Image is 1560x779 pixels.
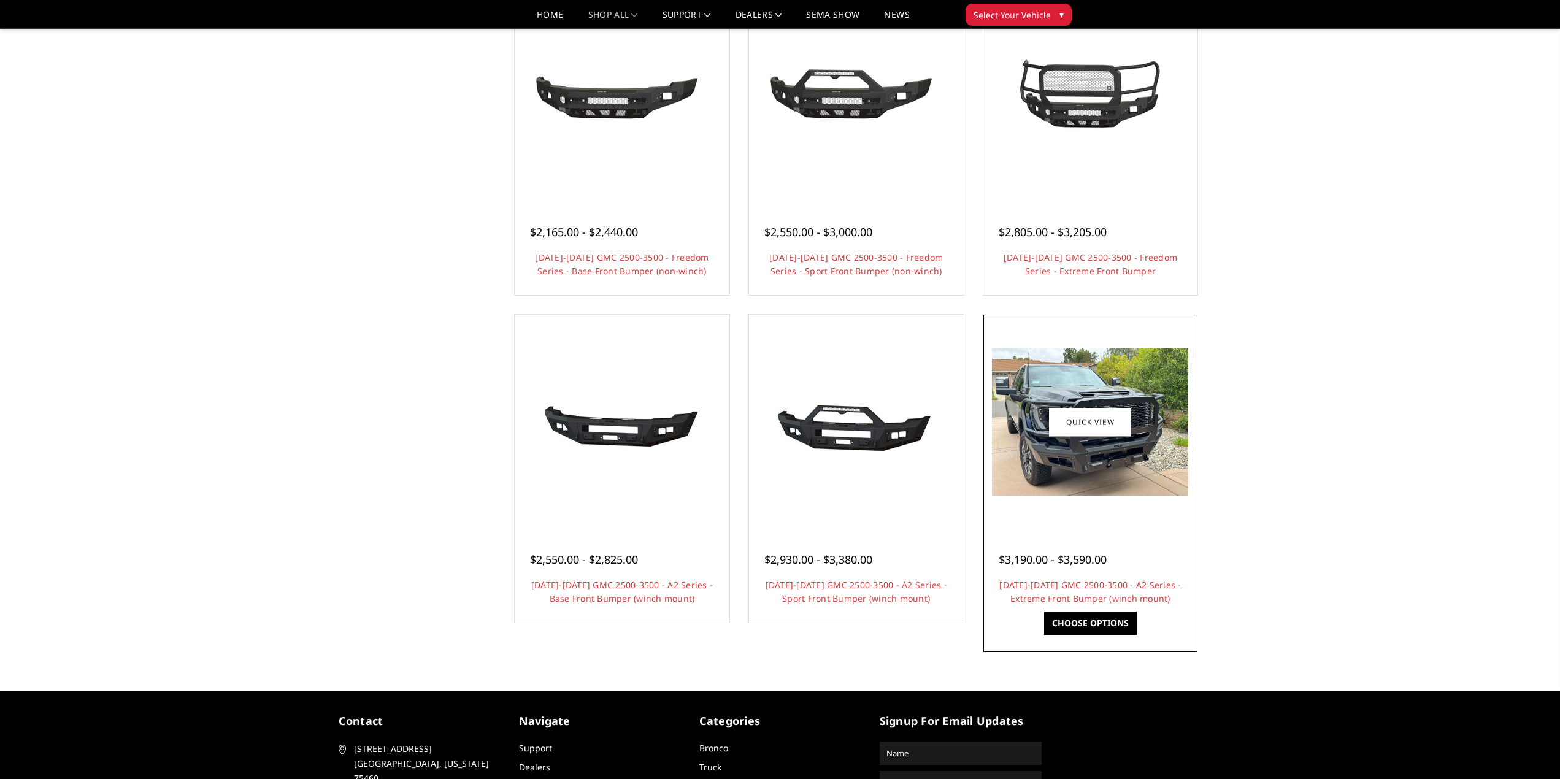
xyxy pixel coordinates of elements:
a: 2024-2025 GMC 2500-3500 - A2 Series - Extreme Front Bumper (winch mount) 2024-2025 GMC 2500-3500 ... [986,318,1195,526]
a: [DATE]-[DATE] GMC 2500-3500 - Freedom Series - Base Front Bumper (non-winch) [535,251,709,277]
a: 2024-2025 GMC 2500-3500 - A2 Series - Base Front Bumper (winch mount) 2024-2025 GMC 2500-3500 - A... [518,318,726,526]
a: SEMA Show [806,10,859,28]
h5: signup for email updates [880,713,1042,729]
span: $2,165.00 - $2,440.00 [530,224,638,239]
img: 2024-2025 GMC 2500-3500 - A2 Series - Extreme Front Bumper (winch mount) [992,348,1188,496]
a: Dealers [736,10,782,28]
h5: Navigate [519,713,681,729]
a: 2024-2025 GMC 2500-3500 - A2 Series - Sport Front Bumper (winch mount) 2024-2025 GMC 2500-3500 - ... [752,318,961,526]
span: ▾ [1059,8,1064,21]
a: Support [519,742,552,754]
span: $2,550.00 - $2,825.00 [530,552,638,567]
h5: Categories [699,713,861,729]
a: Home [537,10,563,28]
a: [DATE]-[DATE] GMC 2500-3500 - A2 Series - Sport Front Bumper (winch mount) [766,579,947,604]
a: [DATE]-[DATE] GMC 2500-3500 - A2 Series - Base Front Bumper (winch mount) [531,579,713,604]
span: $2,550.00 - $3,000.00 [764,224,872,239]
button: Select Your Vehicle [966,4,1072,26]
a: Quick view [1049,408,1131,437]
a: shop all [588,10,638,28]
a: Truck [699,761,721,773]
a: News [884,10,909,28]
h5: contact [339,713,501,729]
a: Support [663,10,711,28]
a: Bronco [699,742,728,754]
span: $2,805.00 - $3,205.00 [999,224,1107,239]
span: Select Your Vehicle [974,9,1051,21]
a: [DATE]-[DATE] GMC 2500-3500 - A2 Series - Extreme Front Bumper (winch mount) [999,579,1181,604]
a: [DATE]-[DATE] GMC 2500-3500 - Freedom Series - Sport Front Bumper (non-winch) [769,251,943,277]
a: Choose Options [1044,612,1137,635]
input: Name [882,743,1040,763]
a: Dealers [519,761,550,773]
span: $3,190.00 - $3,590.00 [999,552,1107,567]
span: $2,930.00 - $3,380.00 [764,552,872,567]
a: [DATE]-[DATE] GMC 2500-3500 - Freedom Series - Extreme Front Bumper [1004,251,1177,277]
